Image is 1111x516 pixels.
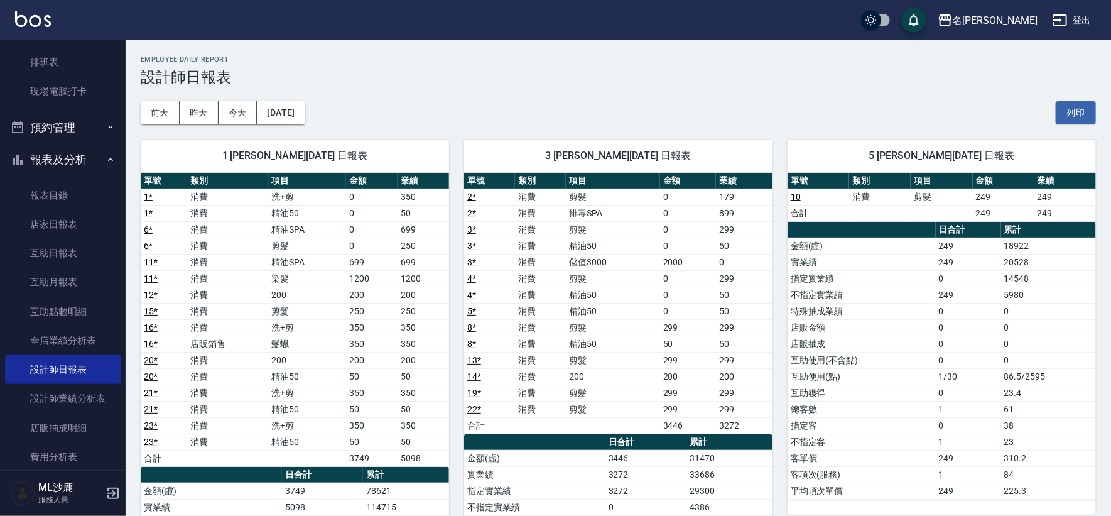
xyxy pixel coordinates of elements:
[398,417,449,434] td: 350
[269,270,346,287] td: 染髮
[716,336,772,352] td: 50
[936,287,1001,303] td: 249
[141,499,282,515] td: 實業績
[660,303,717,319] td: 0
[346,352,398,368] td: 200
[660,189,717,205] td: 0
[788,385,936,401] td: 互助獲得
[788,336,936,352] td: 店販抽成
[346,319,398,336] td: 350
[936,434,1001,450] td: 1
[515,385,566,401] td: 消費
[788,401,936,417] td: 總客數
[605,450,686,466] td: 3446
[187,434,268,450] td: 消費
[464,466,605,483] td: 實業績
[187,385,268,401] td: 消費
[398,368,449,385] td: 50
[788,417,936,434] td: 指定客
[187,221,268,238] td: 消費
[346,189,398,205] td: 0
[346,221,398,238] td: 0
[346,238,398,254] td: 0
[187,287,268,303] td: 消費
[398,303,449,319] td: 250
[660,238,717,254] td: 0
[269,319,346,336] td: 洗+剪
[936,401,1001,417] td: 1
[849,173,911,189] th: 類別
[363,483,449,499] td: 78621
[187,401,268,417] td: 消費
[788,450,936,466] td: 客單價
[398,287,449,303] td: 200
[187,368,268,385] td: 消費
[716,352,772,368] td: 299
[716,173,772,189] th: 業績
[515,189,566,205] td: 消費
[686,499,772,515] td: 4386
[515,368,566,385] td: 消費
[269,254,346,270] td: 精油SPA
[936,238,1001,254] td: 249
[566,254,659,270] td: 儲值3000
[716,287,772,303] td: 50
[464,483,605,499] td: 指定實業績
[936,417,1001,434] td: 0
[605,483,686,499] td: 3272
[1001,450,1096,466] td: 310.2
[1001,287,1096,303] td: 5980
[660,368,717,385] td: 200
[346,385,398,401] td: 350
[716,368,772,385] td: 200
[346,417,398,434] td: 350
[566,385,659,401] td: 剪髮
[141,173,449,467] table: a dense table
[346,205,398,221] td: 0
[269,303,346,319] td: 剪髮
[1001,466,1096,483] td: 84
[788,205,849,221] td: 合計
[911,189,972,205] td: 剪髮
[515,221,566,238] td: 消費
[464,417,515,434] td: 合計
[5,414,121,442] a: 店販抽成明細
[187,173,268,189] th: 類別
[716,221,772,238] td: 299
[141,55,1096,63] h2: Employee Daily Report
[346,336,398,352] td: 350
[788,238,936,254] td: 金額(虛)
[936,385,1001,401] td: 0
[269,368,346,385] td: 精油50
[363,499,449,515] td: 114715
[660,401,717,417] td: 299
[973,205,1034,221] td: 249
[219,101,257,124] button: 今天
[5,268,121,297] a: 互助月報表
[936,336,1001,352] td: 0
[363,467,449,483] th: 累計
[660,385,717,401] td: 299
[269,205,346,221] td: 精油50
[180,101,219,124] button: 昨天
[901,8,926,33] button: save
[936,222,1001,238] th: 日合計
[973,189,1034,205] td: 249
[398,434,449,450] td: 50
[716,189,772,205] td: 179
[936,466,1001,483] td: 1
[716,303,772,319] td: 50
[398,450,449,466] td: 5098
[788,287,936,303] td: 不指定實業績
[936,270,1001,287] td: 0
[5,384,121,413] a: 設計師業績分析表
[515,352,566,368] td: 消費
[141,173,187,189] th: 單號
[566,221,659,238] td: 剪髮
[716,254,772,270] td: 0
[515,287,566,303] td: 消費
[936,368,1001,385] td: 1/30
[1001,238,1096,254] td: 18922
[788,303,936,319] td: 特殊抽成業績
[933,8,1043,33] button: 名[PERSON_NAME]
